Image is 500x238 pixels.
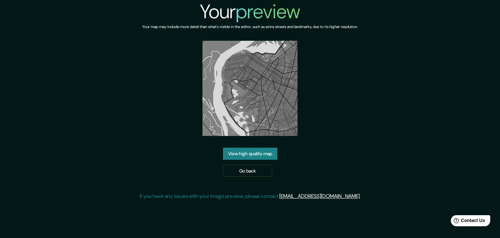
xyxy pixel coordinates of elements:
a: View high quality map [223,148,277,160]
h6: Your map may include more detail than what's visible in the editor, such as extra streets and lan... [142,23,358,30]
a: Go back [223,165,272,177]
iframe: Help widget launcher [442,213,493,231]
a: [EMAIL_ADDRESS][DOMAIN_NAME] [279,193,360,200]
p: If you have any issues with your image preview, please contact . [140,192,361,200]
img: created-map-preview [202,41,298,136]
